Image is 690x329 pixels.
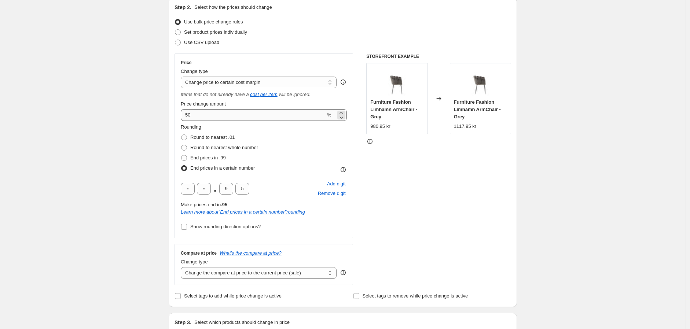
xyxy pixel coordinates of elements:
a: cost per item [250,92,277,97]
span: Add digit [327,180,346,188]
span: Price change amount [181,101,226,107]
h2: Step 2. [175,4,191,11]
span: Change type [181,69,208,74]
i: Learn more about " End prices in a certain number " rounding [181,209,305,215]
span: Set product prices individually [184,29,247,35]
span: Change type [181,259,208,265]
span: Remove digit [318,190,346,197]
img: 4095a08a-4277-11ee-aa81-278484208b3f_80x.jpg [382,67,412,96]
div: 980.95 kr [370,123,390,130]
span: Make prices end in [181,202,227,207]
span: Show rounding direction options? [190,224,261,229]
h3: Compare at price [181,250,217,256]
h3: Price [181,60,191,66]
span: Use CSV upload [184,40,219,45]
h2: Step 3. [175,319,191,326]
span: . [213,183,217,195]
span: Select tags to add while price change is active [184,293,282,299]
div: help [340,269,347,276]
h6: STOREFRONT EXAMPLE [366,53,511,59]
b: .95 [221,202,227,207]
input: ﹡ [219,183,233,195]
div: help [340,78,347,86]
span: Select tags to remove while price change is active [363,293,468,299]
input: 50 [181,109,326,121]
i: Items that do not already have a [181,92,249,97]
button: Add placeholder [326,179,347,189]
button: What's the compare at price? [220,250,282,256]
span: Furniture Fashion Limhamn ArmChair - Grey [454,99,501,119]
input: ﹡ [197,183,211,195]
input: ﹡ [235,183,249,195]
span: End prices in a certain number [190,165,255,171]
span: Round to nearest .01 [190,134,235,140]
span: Rounding [181,124,201,130]
span: Use bulk price change rules [184,19,243,25]
img: 4095a08a-4277-11ee-aa81-278484208b3f_80x.jpg [466,67,495,96]
button: Remove placeholder [317,189,347,198]
span: Round to nearest whole number [190,145,258,150]
span: End prices in .99 [190,155,226,160]
p: Select which products should change in price [194,319,290,326]
span: % [327,112,331,118]
a: Learn more about"End prices in a certain number"rounding [181,209,305,215]
i: will be ignored. [279,92,311,97]
input: ﹡ [181,183,195,195]
div: 1117.95 kr [454,123,476,130]
span: Furniture Fashion Limhamn ArmChair - Grey [370,99,417,119]
p: Select how the prices should change [194,4,272,11]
